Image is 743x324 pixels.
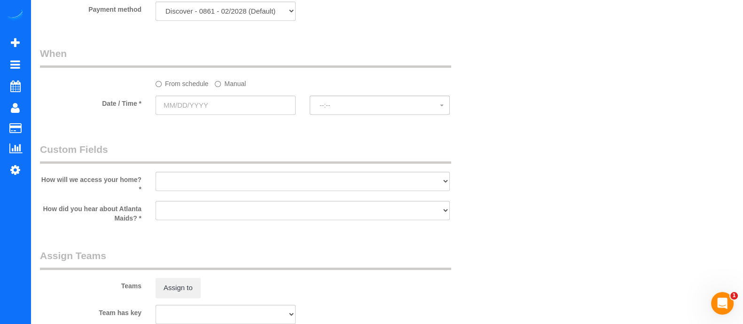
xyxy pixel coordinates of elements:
input: Manual [215,81,221,87]
iframe: Intercom live chat [711,292,734,315]
label: Payment method [33,1,149,14]
label: Team has key [33,305,149,317]
legend: When [40,47,451,68]
label: Manual [215,76,246,88]
label: How will we access your home? * [33,172,149,194]
img: Automaid Logo [6,9,24,23]
label: From schedule [156,76,209,88]
span: --:-- [320,102,440,109]
legend: Custom Fields [40,142,451,164]
label: Date / Time * [33,95,149,108]
input: From schedule [156,81,162,87]
span: 1 [730,292,738,300]
button: --:-- [310,95,450,115]
label: How did you hear about Atlanta Maids? * [33,201,149,223]
button: Assign to [156,278,201,298]
input: MM/DD/YYYY [156,95,296,115]
legend: Assign Teams [40,249,451,270]
label: Teams [33,278,149,291]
